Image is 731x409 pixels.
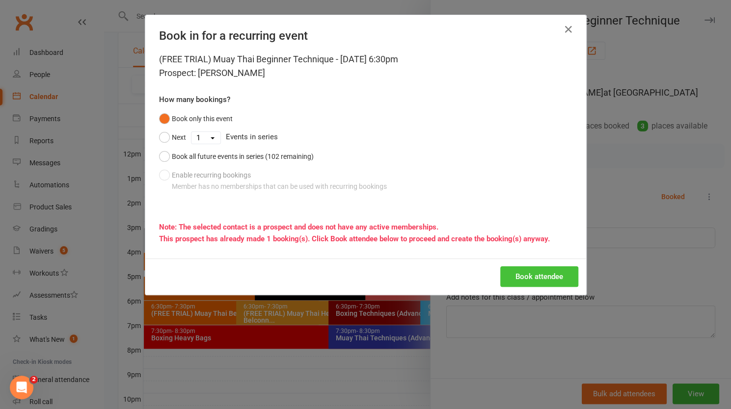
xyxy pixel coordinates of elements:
[159,233,572,245] div: This prospect has already made 1 booking(s). Click Book attendee below to proceed and create the ...
[10,376,33,399] iframe: Intercom live chat
[561,22,576,37] button: Close
[172,151,314,162] div: Book all future events in series (102 remaining)
[30,376,38,383] span: 2
[159,128,186,147] button: Next
[159,221,572,233] div: Note: The selected contact is a prospect and does not have any active memberships.
[159,94,230,105] label: How many bookings?
[159,52,572,80] div: (FREE TRIAL) Muay Thai Beginner Technique - [DATE] 6:30pm Prospect: [PERSON_NAME]
[159,147,314,166] button: Book all future events in series (102 remaining)
[159,128,572,147] div: Events in series
[500,266,578,287] button: Book attendee
[159,29,572,43] h4: Book in for a recurring event
[159,109,233,128] button: Book only this event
